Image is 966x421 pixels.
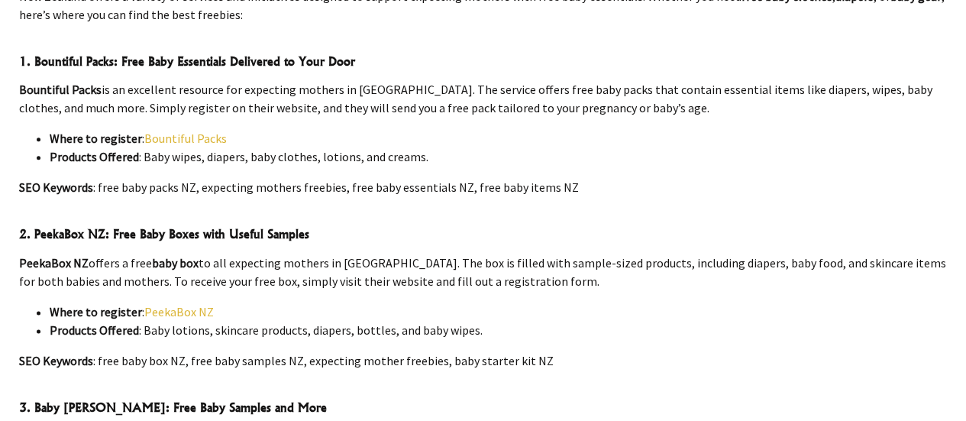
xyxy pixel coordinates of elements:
[19,82,102,97] strong: Bountiful Packs
[50,304,142,319] strong: Where to register
[50,322,139,338] strong: Products Offered
[19,255,89,270] strong: PeekaBox NZ
[19,351,948,370] p: : free baby box NZ, free baby samples NZ, expecting mother freebies, baby starter kit NZ
[19,180,93,195] strong: SEO Keywords
[19,226,309,241] strong: 2. PeekaBox NZ: Free Baby Boxes with Useful Samples
[19,353,93,368] strong: SEO Keywords
[19,80,948,117] p: is an excellent resource for expecting mothers in [GEOGRAPHIC_DATA]. The service offers free baby...
[144,131,227,146] a: Bountiful Packs
[50,129,948,147] li: :
[152,255,199,270] strong: baby box
[19,400,327,415] strong: 3. Baby [PERSON_NAME]: Free Baby Samples and More
[19,53,355,69] strong: 1. Bountiful Packs: Free Baby Essentials Delivered to Your Door
[19,254,948,290] p: offers a free to all expecting mothers in [GEOGRAPHIC_DATA]. The box is filled with sample-sized ...
[19,178,948,196] p: : free baby packs NZ, expecting mothers freebies, free baby essentials NZ, free baby items NZ
[50,147,948,166] li: : Baby wipes, diapers, baby clothes, lotions, and creams.
[50,303,948,321] li: :
[144,304,214,319] a: PeekaBox NZ
[50,321,948,339] li: : Baby lotions, skincare products, diapers, bottles, and baby wipes.
[50,149,139,164] strong: Products Offered
[50,131,142,146] strong: Where to register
